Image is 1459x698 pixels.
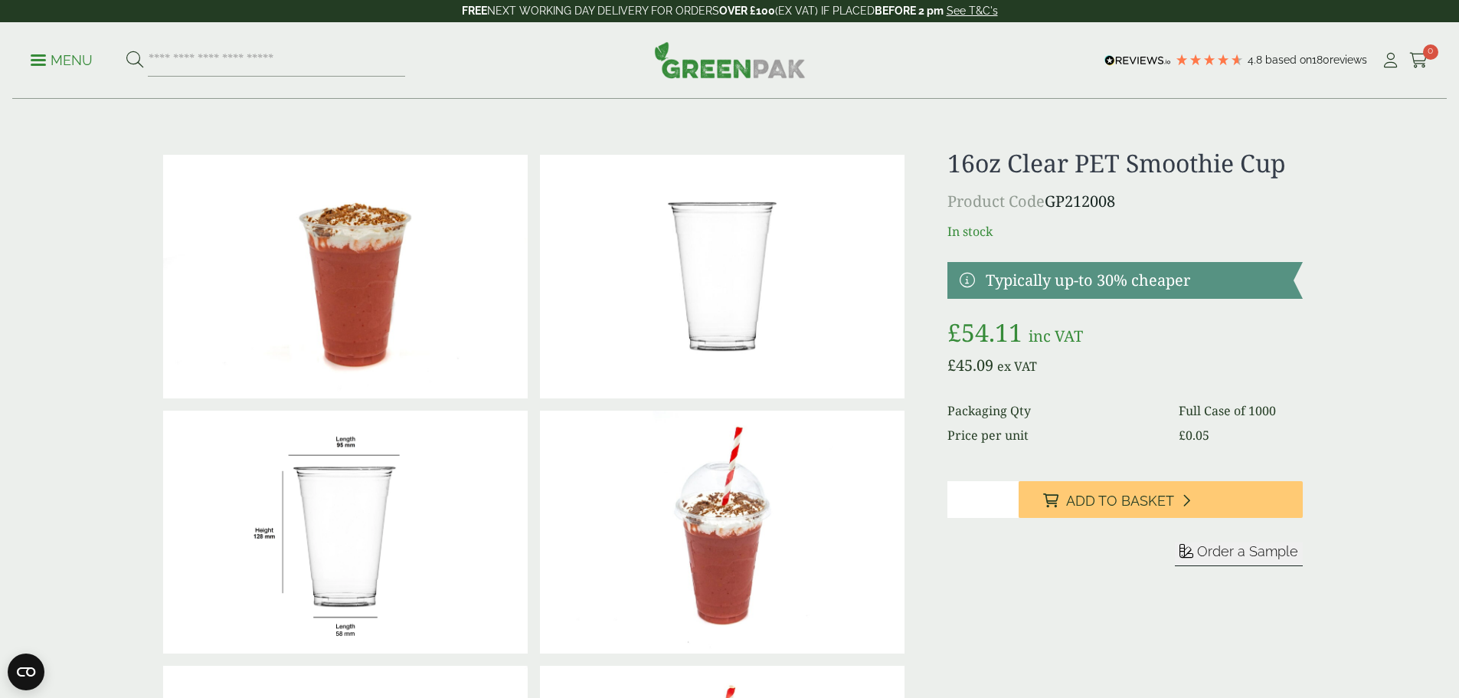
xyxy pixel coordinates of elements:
span: £ [947,316,961,349]
img: 16oz PET Smoothie Cup With Strawberry Milkshake And Cream [163,155,528,398]
a: 0 [1409,49,1428,72]
p: In stock [947,222,1302,241]
span: Add to Basket [1066,493,1174,510]
span: 180 [1312,54,1330,66]
span: £ [947,355,956,375]
dt: Packaging Qty [947,401,1160,420]
span: 0 [1423,44,1438,60]
bdi: 45.09 [947,355,993,375]
span: ex VAT [997,358,1037,375]
i: My Account [1381,53,1400,68]
p: Menu [31,51,93,70]
button: Order a Sample [1175,542,1303,566]
bdi: 54.11 [947,316,1022,349]
bdi: 0.05 [1179,427,1209,444]
span: inc VAT [1029,326,1083,346]
img: GreenPak Supplies [654,41,806,78]
dd: Full Case of 1000 [1179,401,1302,420]
span: Based on [1265,54,1312,66]
strong: BEFORE 2 pm [875,5,944,17]
span: £ [1179,427,1186,444]
button: Open CMP widget [8,654,44,690]
span: 4.8 [1248,54,1265,66]
img: 16oz Clear PET Smoothie Cup 0 [540,155,905,398]
i: Cart [1409,53,1428,68]
button: Add to Basket [1019,481,1303,518]
img: 16oz Smoothie [163,411,528,654]
a: Menu [31,51,93,67]
h1: 16oz Clear PET Smoothie Cup [947,149,1302,178]
span: reviews [1330,54,1367,66]
span: Product Code [947,191,1045,211]
a: See T&C's [947,5,998,17]
strong: OVER £100 [719,5,775,17]
p: GP212008 [947,190,1302,213]
img: 16oz PET Smoothie Cup With Strawberry Milkshake And Cream With Domed Lid And Straw [540,411,905,654]
strong: FREE [462,5,487,17]
span: Order a Sample [1197,543,1298,559]
div: 4.78 Stars [1175,53,1244,67]
img: REVIEWS.io [1104,55,1171,66]
dt: Price per unit [947,426,1160,444]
